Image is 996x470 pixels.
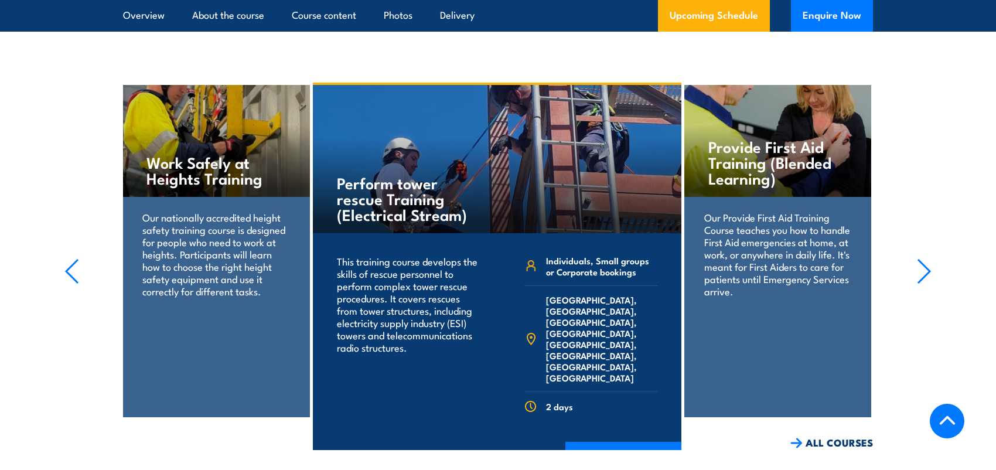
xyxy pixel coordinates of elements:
[337,255,482,353] p: This training course develops the skills of rescue personnel to perform complex tower rescue proc...
[546,255,657,277] span: Individuals, Small groups or Corporate bookings
[546,294,657,383] span: [GEOGRAPHIC_DATA], [GEOGRAPHIC_DATA], [GEOGRAPHIC_DATA], [GEOGRAPHIC_DATA], [GEOGRAPHIC_DATA], [G...
[704,211,851,297] p: Our Provide First Aid Training Course teaches you how to handle First Aid emergencies at home, at...
[546,401,573,412] span: 2 days
[790,436,873,449] a: ALL COURSES
[146,154,285,186] h4: Work Safely at Heights Training
[708,138,847,186] h4: Provide First Aid Training (Blended Learning)
[337,175,475,222] h4: Perform tower rescue Training (Electrical Stream)
[142,211,289,297] p: Our nationally accredited height safety training course is designed for people who need to work a...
